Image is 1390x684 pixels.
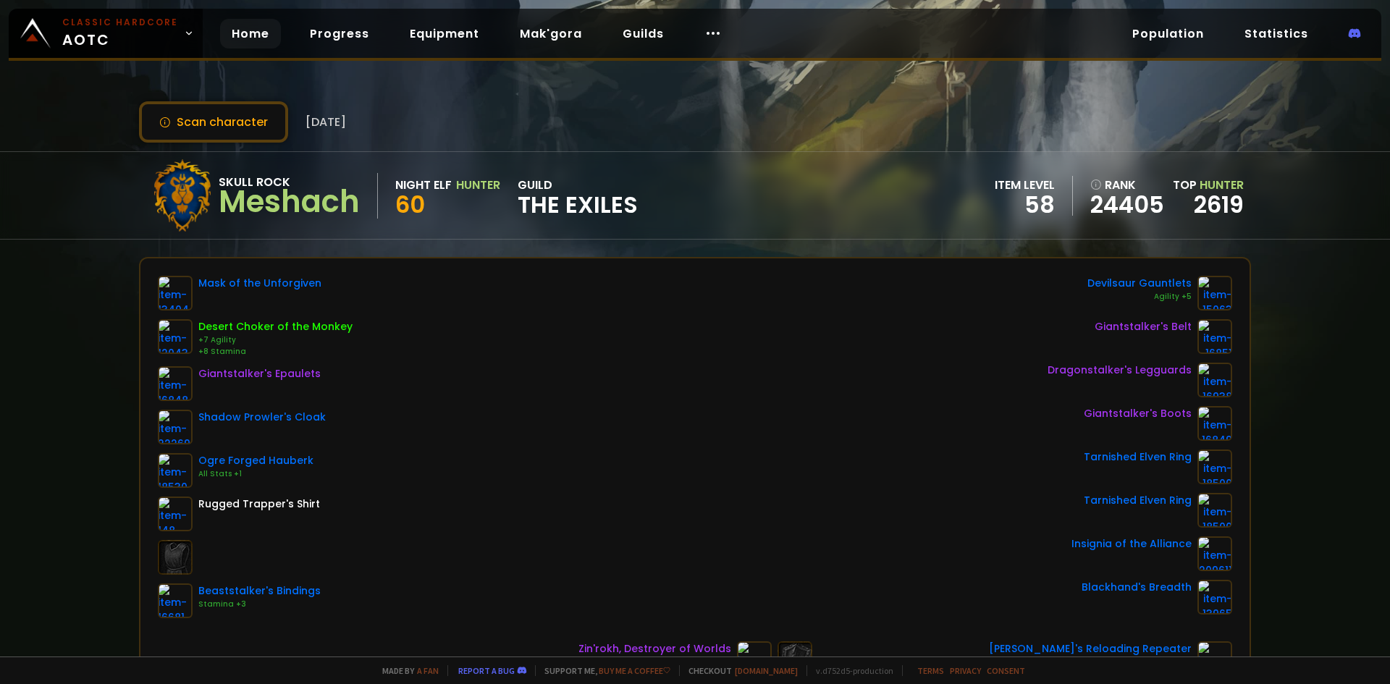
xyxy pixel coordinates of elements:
[198,497,320,512] div: Rugged Trapper's Shirt
[198,453,313,468] div: Ogre Forged Hauberk
[1197,406,1232,441] img: item-16849
[1194,188,1244,221] a: 2619
[220,19,281,48] a: Home
[1233,19,1320,48] a: Statistics
[158,319,193,354] img: item-12043
[398,19,491,48] a: Equipment
[374,665,439,676] span: Made by
[219,191,360,213] div: Meshach
[535,665,670,676] span: Support me,
[198,468,313,480] div: All Stats +1
[1087,291,1192,303] div: Agility +5
[1084,449,1192,465] div: Tarnished Elven Ring
[611,19,675,48] a: Guilds
[198,334,353,346] div: +7 Agility
[158,410,193,444] img: item-22269
[806,665,893,676] span: v. d752d5 - production
[306,113,346,131] span: [DATE]
[158,366,193,401] img: item-16848
[158,583,193,618] img: item-16681
[1197,276,1232,311] img: item-15063
[1200,177,1244,193] span: Hunter
[950,665,981,676] a: Privacy
[456,176,500,194] div: Hunter
[1082,580,1192,595] div: Blackhand's Breadth
[1197,363,1232,397] img: item-16938
[198,599,321,610] div: Stamina +3
[995,176,1055,194] div: item level
[158,497,193,531] img: item-148
[1197,536,1232,571] img: item-209611
[1121,19,1216,48] a: Population
[599,665,670,676] a: Buy me a coffee
[508,19,594,48] a: Mak'gora
[395,176,452,194] div: Night Elf
[139,101,288,143] button: Scan character
[1197,449,1232,484] img: item-18500
[1090,194,1164,216] a: 24405
[1197,493,1232,528] img: item-18500
[518,176,638,216] div: guild
[458,665,515,676] a: Report a bug
[989,641,1192,656] div: [PERSON_NAME]'s Reloading Repeater
[679,665,798,676] span: Checkout
[1197,580,1232,615] img: item-13965
[1048,363,1192,378] div: Dragonstalker's Legguards
[158,453,193,488] img: item-18530
[917,665,944,676] a: Terms
[735,665,798,676] a: [DOMAIN_NAME]
[987,665,1025,676] a: Consent
[395,188,425,221] span: 60
[198,366,321,381] div: Giantstalker's Epaulets
[219,173,360,191] div: Skull Rock
[198,346,353,358] div: +8 Stamina
[1084,406,1192,421] div: Giantstalker's Boots
[1084,493,1192,508] div: Tarnished Elven Ring
[1197,319,1232,354] img: item-16851
[1071,536,1192,552] div: Insignia of the Alliance
[578,641,731,656] div: Zin'rokh, Destroyer of Worlds
[417,665,439,676] a: a fan
[995,194,1055,216] div: 58
[9,9,203,58] a: Classic HardcoreAOTC
[518,194,638,216] span: The Exiles
[1087,276,1192,291] div: Devilsaur Gauntlets
[1095,319,1192,334] div: Giantstalker's Belt
[198,583,321,599] div: Beaststalker's Bindings
[298,19,381,48] a: Progress
[62,16,178,51] span: AOTC
[62,16,178,29] small: Classic Hardcore
[198,319,353,334] div: Desert Choker of the Monkey
[198,276,321,291] div: Mask of the Unforgiven
[1173,176,1244,194] div: Top
[158,276,193,311] img: item-13404
[198,410,326,425] div: Shadow Prowler's Cloak
[1090,176,1164,194] div: rank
